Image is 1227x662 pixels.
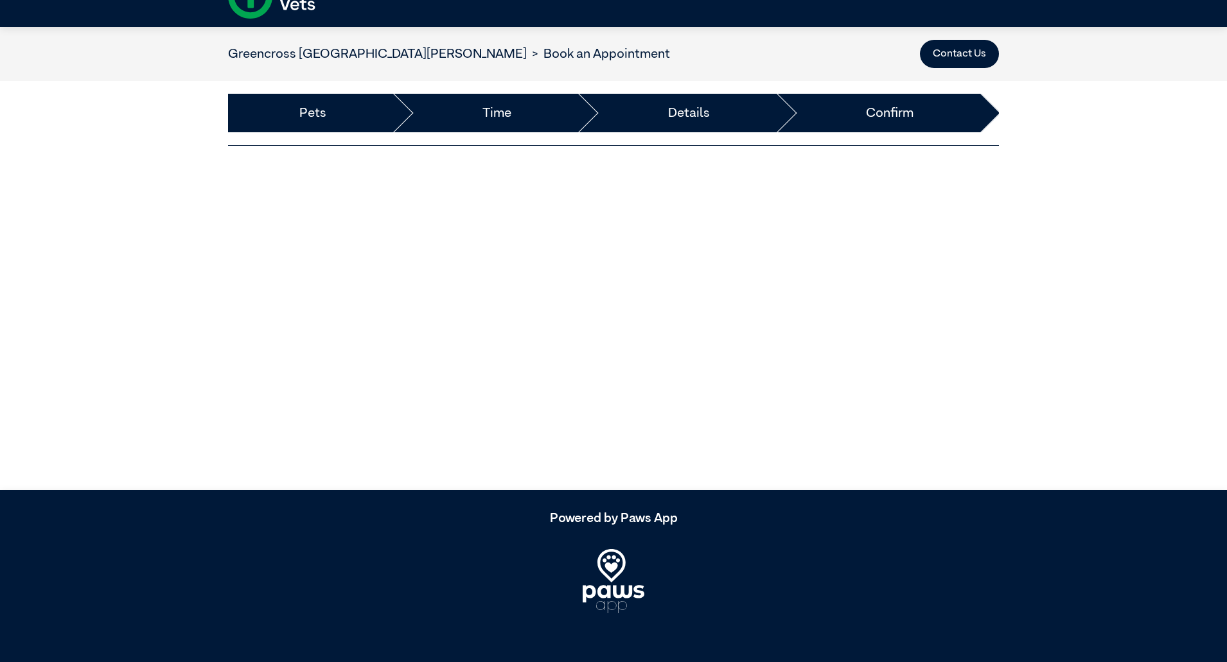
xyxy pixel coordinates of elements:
a: Greencross [GEOGRAPHIC_DATA][PERSON_NAME] [228,48,527,60]
a: Confirm [866,103,914,123]
nav: breadcrumb [228,44,670,64]
a: Time [482,103,511,123]
li: Book an Appointment [527,44,670,64]
a: Pets [299,103,326,123]
button: Contact Us [920,40,999,68]
img: PawsApp [583,549,644,613]
h5: Powered by Paws App [228,510,999,526]
a: Details [668,103,710,123]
